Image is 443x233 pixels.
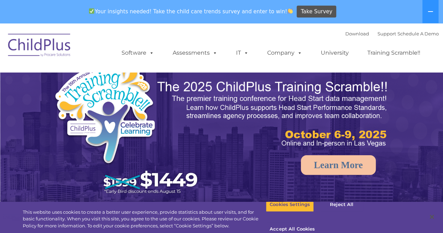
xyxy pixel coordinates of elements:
[5,29,75,64] img: ChildPlus by Procare Solutions
[288,8,293,14] img: 👏
[345,31,439,36] font: |
[166,46,224,60] a: Assessments
[320,197,364,212] button: Reject All
[229,46,256,60] a: IT
[260,46,309,60] a: Company
[266,197,314,212] button: Cookies Settings
[314,46,356,60] a: University
[97,46,119,52] span: Last name
[301,155,376,175] a: Learn More
[345,31,369,36] a: Download
[297,6,336,18] a: Take Survey
[23,209,266,229] div: This website uses cookies to create a better user experience, provide statistics about user visit...
[301,6,332,18] span: Take Survey
[89,8,94,14] img: ✅
[397,31,439,36] a: Schedule A Demo
[360,46,427,60] a: Training Scramble!!
[86,5,296,18] span: Your insights needed! Take the child care trends survey and enter to win!
[115,46,161,60] a: Software
[97,75,127,80] span: Phone number
[378,31,396,36] a: Support
[424,209,439,225] button: Close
